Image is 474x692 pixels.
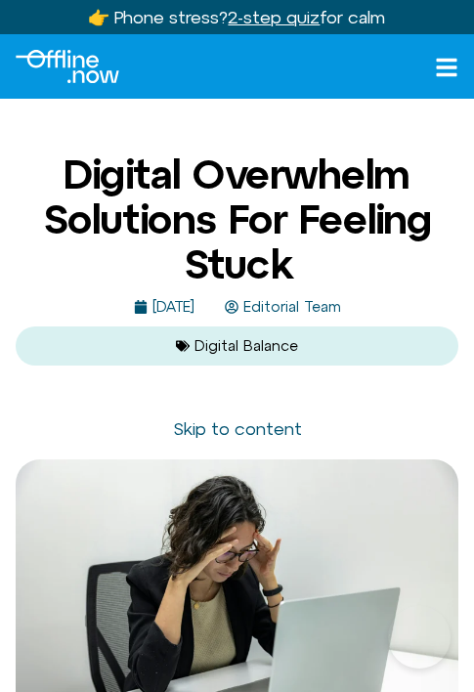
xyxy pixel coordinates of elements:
img: Offline.Now logo in white. Text of the words offline.now with a line going through the "O" [16,50,119,83]
a: [DATE] [134,299,194,316]
a: Open menu [435,56,458,79]
a: 👉 Phone stress?2-step quizfor calm [88,7,385,27]
a: Editorial Team [225,299,341,316]
h1: Digital Overwhelm Solutions For Feeling Stuck [16,151,458,287]
a: Digital Balance [194,337,298,354]
div: Logo [16,50,119,83]
iframe: Botpress [388,606,451,669]
u: 2-step quiz [228,7,320,27]
time: [DATE] [152,298,194,315]
span: Editorial Team [238,299,341,316]
a: Skip to content [173,418,302,439]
